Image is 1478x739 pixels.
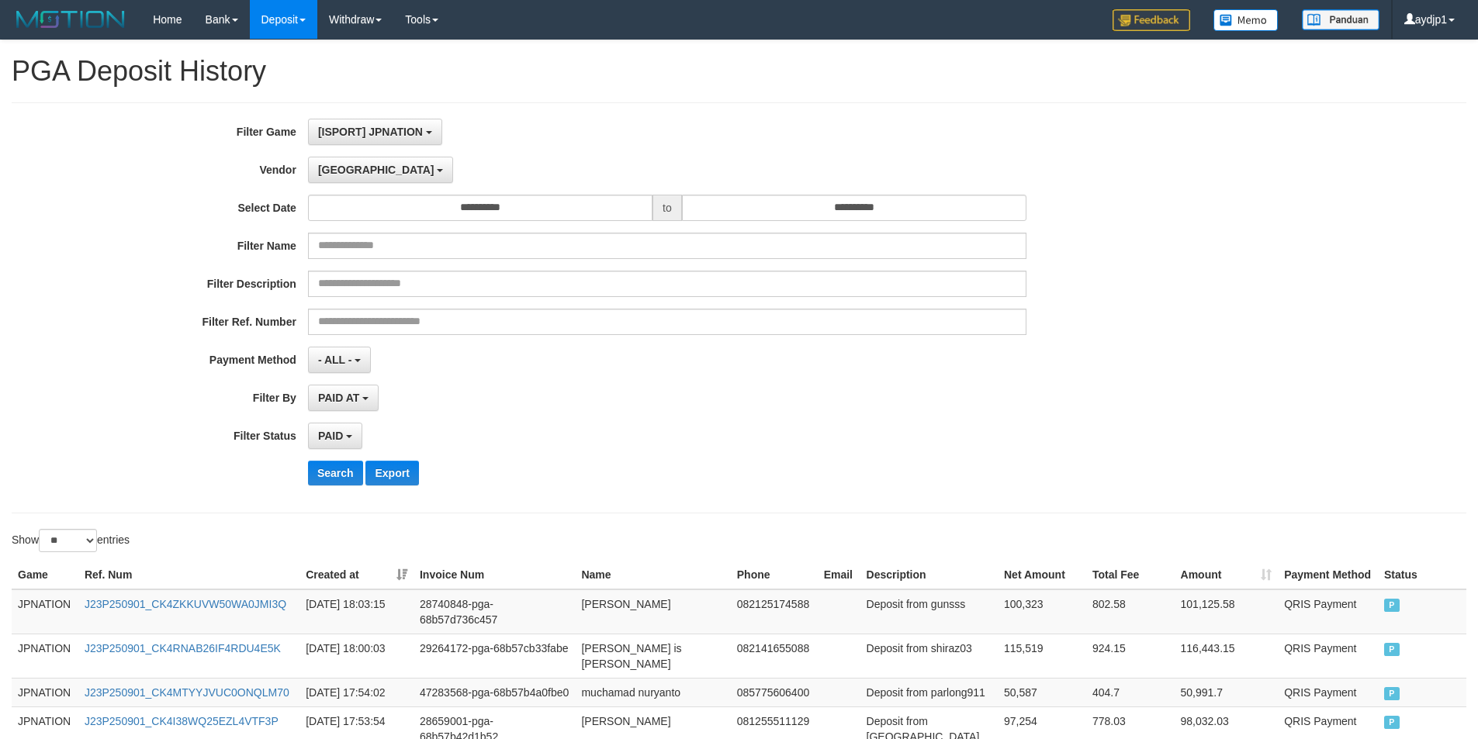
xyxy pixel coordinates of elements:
th: Name [575,561,730,589]
td: 50,587 [998,678,1086,706]
td: QRIS Payment [1278,678,1378,706]
a: J23P250901_CK4RNAB26IF4RDU4E5K [85,642,281,654]
button: [ISPORT] JPNATION [308,119,442,145]
button: [GEOGRAPHIC_DATA] [308,157,453,183]
td: 085775606400 [731,678,818,706]
button: - ALL - [308,347,371,373]
th: Ref. Num [78,561,299,589]
img: Feedback.jpg [1113,9,1190,31]
span: to [652,195,682,221]
td: [PERSON_NAME] is [PERSON_NAME] [575,634,730,678]
td: Deposit from gunsss [860,589,998,634]
span: PAID AT [318,392,359,404]
button: Export [365,461,418,485]
td: 082141655088 [731,634,818,678]
td: [PERSON_NAME] [575,589,730,634]
td: 082125174588 [731,589,818,634]
td: 115,519 [998,634,1086,678]
span: - ALL - [318,354,352,366]
h1: PGA Deposit History [12,56,1466,87]
select: Showentries [39,529,97,552]
button: PAID [308,423,362,449]
th: Amount: activate to sort column ascending [1175,561,1279,589]
th: Game [12,561,78,589]
td: 29264172-pga-68b57cb33fabe [414,634,575,678]
td: 28740848-pga-68b57d736c457 [414,589,575,634]
span: PAID [1384,687,1400,700]
th: Invoice Num [414,561,575,589]
td: Deposit from shiraz03 [860,634,998,678]
td: QRIS Payment [1278,634,1378,678]
span: PAID [1384,599,1400,612]
td: 404.7 [1086,678,1175,706]
img: MOTION_logo.png [12,8,130,31]
td: Deposit from parlong911 [860,678,998,706]
th: Payment Method [1278,561,1378,589]
td: [DATE] 18:03:15 [299,589,414,634]
td: 50,991.7 [1175,678,1279,706]
td: muchamad nuryanto [575,678,730,706]
th: Created at: activate to sort column ascending [299,561,414,589]
td: 100,323 [998,589,1086,634]
td: [DATE] 17:54:02 [299,678,414,706]
th: Net Amount [998,561,1086,589]
th: Description [860,561,998,589]
button: PAID AT [308,385,379,411]
td: 924.15 [1086,634,1175,678]
a: J23P250901_CK4I38WQ25EZL4VTF3P [85,715,279,727]
td: 101,125.58 [1175,589,1279,634]
img: panduan.png [1302,9,1379,30]
img: Button%20Memo.svg [1213,9,1279,31]
td: JPNATION [12,589,78,634]
td: 802.58 [1086,589,1175,634]
th: Email [818,561,860,589]
th: Total Fee [1086,561,1175,589]
td: QRIS Payment [1278,589,1378,634]
td: [DATE] 18:00:03 [299,634,414,678]
span: [ISPORT] JPNATION [318,126,423,138]
button: Search [308,461,363,485]
th: Status [1378,561,1466,589]
span: PAID [1384,716,1400,729]
td: 116,443.15 [1175,634,1279,678]
span: PAID [1384,643,1400,656]
a: J23P250901_CK4MTYYJVUC0ONQLM70 [85,686,289,699]
a: J23P250901_CK4ZKKUVW50WA0JMI3Q [85,598,286,610]
th: Phone [731,561,818,589]
span: PAID [318,430,343,442]
label: Show entries [12,529,130,552]
td: JPNATION [12,634,78,678]
span: [GEOGRAPHIC_DATA] [318,164,434,176]
td: 47283568-pga-68b57b4a0fbe0 [414,678,575,706]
